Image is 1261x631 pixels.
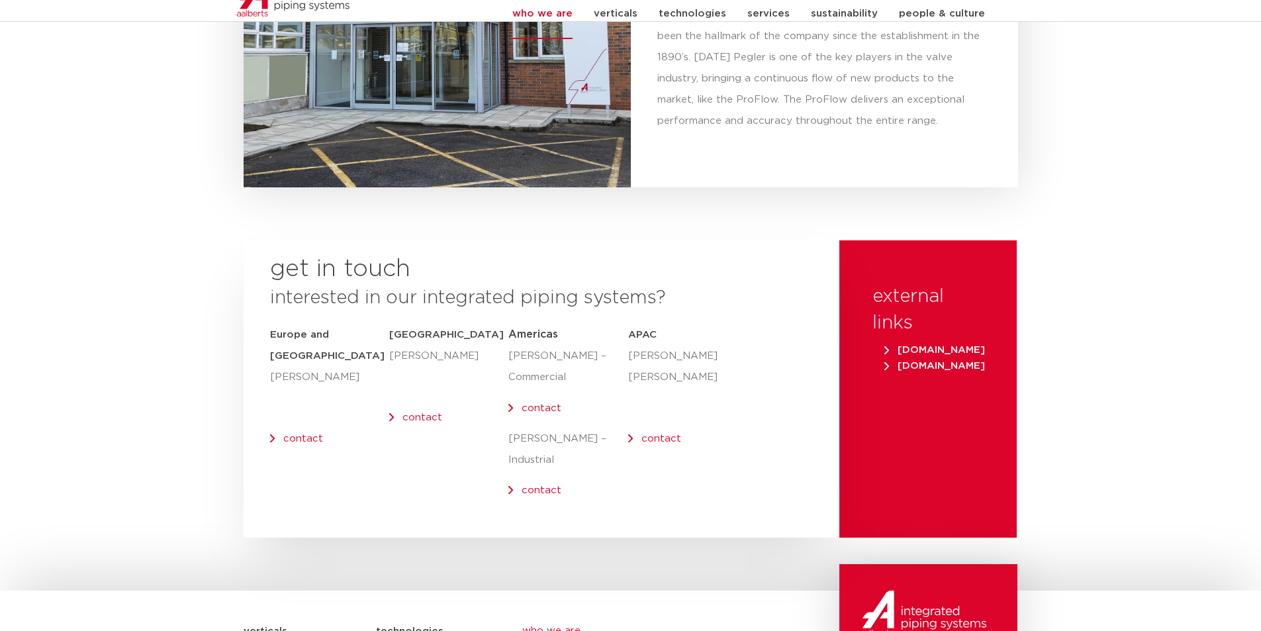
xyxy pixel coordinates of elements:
[628,324,700,346] h5: APAC
[508,346,628,388] p: [PERSON_NAME] – Commercial
[389,324,508,346] h5: [GEOGRAPHIC_DATA]
[884,361,985,371] span: [DOMAIN_NAME]
[879,345,990,355] a: [DOMAIN_NAME]
[508,329,558,340] span: Americas
[641,434,681,444] a: contact
[884,345,985,355] span: [DOMAIN_NAME]
[270,367,389,388] p: [PERSON_NAME]
[270,285,813,311] h3: interested in our integrated piping systems?
[270,330,385,361] strong: Europe and [GEOGRAPHIC_DATA]
[283,434,323,444] a: contact
[508,428,628,471] p: [PERSON_NAME] – Industrial
[522,485,561,495] a: contact
[389,346,508,367] p: [PERSON_NAME]
[270,254,410,285] h2: get in touch
[879,361,990,371] a: [DOMAIN_NAME]
[402,413,442,422] a: contact
[522,403,561,413] a: contact
[872,283,984,336] h3: external links
[628,346,700,388] p: [PERSON_NAME] [PERSON_NAME]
